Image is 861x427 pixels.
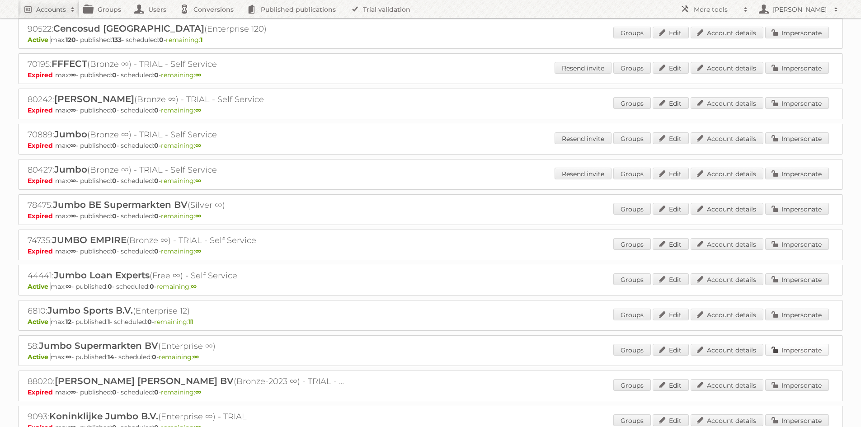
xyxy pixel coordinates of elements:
[156,282,197,291] span: remaining:
[653,238,689,250] a: Edit
[653,344,689,356] a: Edit
[613,168,651,179] a: Groups
[112,141,117,150] strong: 0
[653,132,689,144] a: Edit
[28,247,833,255] p: max: - published: - scheduled: -
[195,212,201,220] strong: ∞
[54,94,134,104] span: [PERSON_NAME]
[653,168,689,179] a: Edit
[112,71,117,79] strong: 0
[765,203,829,215] a: Impersonate
[152,353,156,361] strong: 0
[28,282,833,291] p: max: - published: - scheduled: -
[691,344,763,356] a: Account details
[70,177,76,185] strong: ∞
[39,340,158,351] span: Jumbo Supermarkten BV
[53,199,188,210] span: Jumbo BE Supermarkten BV
[195,247,201,255] strong: ∞
[28,235,344,246] h2: 74735: (Bronze ∞) - TRIAL - Self Service
[161,212,201,220] span: remaining:
[159,36,164,44] strong: 0
[154,106,159,114] strong: 0
[771,5,829,14] h2: [PERSON_NAME]
[161,247,201,255] span: remaining:
[28,340,344,352] h2: 58: (Enterprise ∞)
[188,318,193,326] strong: 11
[47,305,133,316] span: Jumbo Sports B.V.
[555,168,612,179] a: Resend invite
[28,71,833,79] p: max: - published: - scheduled: -
[28,36,833,44] p: max: - published: - scheduled: -
[52,235,127,245] span: JUMBO EMPIRE
[653,97,689,109] a: Edit
[108,282,112,291] strong: 0
[195,106,201,114] strong: ∞
[765,62,829,74] a: Impersonate
[691,27,763,38] a: Account details
[112,177,117,185] strong: 0
[54,164,87,175] span: Jumbo
[613,203,651,215] a: Groups
[54,129,87,140] span: Jumbo
[191,282,197,291] strong: ∞
[691,379,763,391] a: Account details
[613,62,651,74] a: Groups
[161,141,201,150] span: remaining:
[765,414,829,426] a: Impersonate
[28,164,344,176] h2: 80427: (Bronze ∞) - TRIAL - Self Service
[613,379,651,391] a: Groups
[613,309,651,320] a: Groups
[112,388,117,396] strong: 0
[691,203,763,215] a: Account details
[765,344,829,356] a: Impersonate
[694,5,739,14] h2: More tools
[28,305,344,317] h2: 6810: (Enterprise 12)
[28,36,51,44] span: Active
[70,141,76,150] strong: ∞
[28,353,833,361] p: max: - published: - scheduled: -
[765,238,829,250] a: Impersonate
[28,199,344,211] h2: 78475: (Silver ∞)
[70,212,76,220] strong: ∞
[154,318,193,326] span: remaining:
[161,388,201,396] span: remaining:
[765,168,829,179] a: Impersonate
[28,23,344,35] h2: 90522: (Enterprise 120)
[66,36,76,44] strong: 120
[28,282,51,291] span: Active
[653,203,689,215] a: Edit
[193,353,199,361] strong: ∞
[154,388,159,396] strong: 0
[691,168,763,179] a: Account details
[691,62,763,74] a: Account details
[28,353,51,361] span: Active
[195,71,201,79] strong: ∞
[108,353,114,361] strong: 14
[200,36,202,44] strong: 1
[765,27,829,38] a: Impersonate
[70,71,76,79] strong: ∞
[28,247,55,255] span: Expired
[653,27,689,38] a: Edit
[55,375,234,386] span: [PERSON_NAME] [PERSON_NAME] BV
[653,309,689,320] a: Edit
[653,62,689,74] a: Edit
[66,318,71,326] strong: 12
[28,212,833,220] p: max: - published: - scheduled: -
[28,141,833,150] p: max: - published: - scheduled: -
[765,309,829,320] a: Impersonate
[691,273,763,285] a: Account details
[653,414,689,426] a: Edit
[70,247,76,255] strong: ∞
[54,270,150,281] span: Jumbo Loan Experts
[691,414,763,426] a: Account details
[66,353,71,361] strong: ∞
[28,177,55,185] span: Expired
[765,379,829,391] a: Impersonate
[195,177,201,185] strong: ∞
[166,36,202,44] span: remaining:
[154,177,159,185] strong: 0
[70,106,76,114] strong: ∞
[28,106,55,114] span: Expired
[28,212,55,220] span: Expired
